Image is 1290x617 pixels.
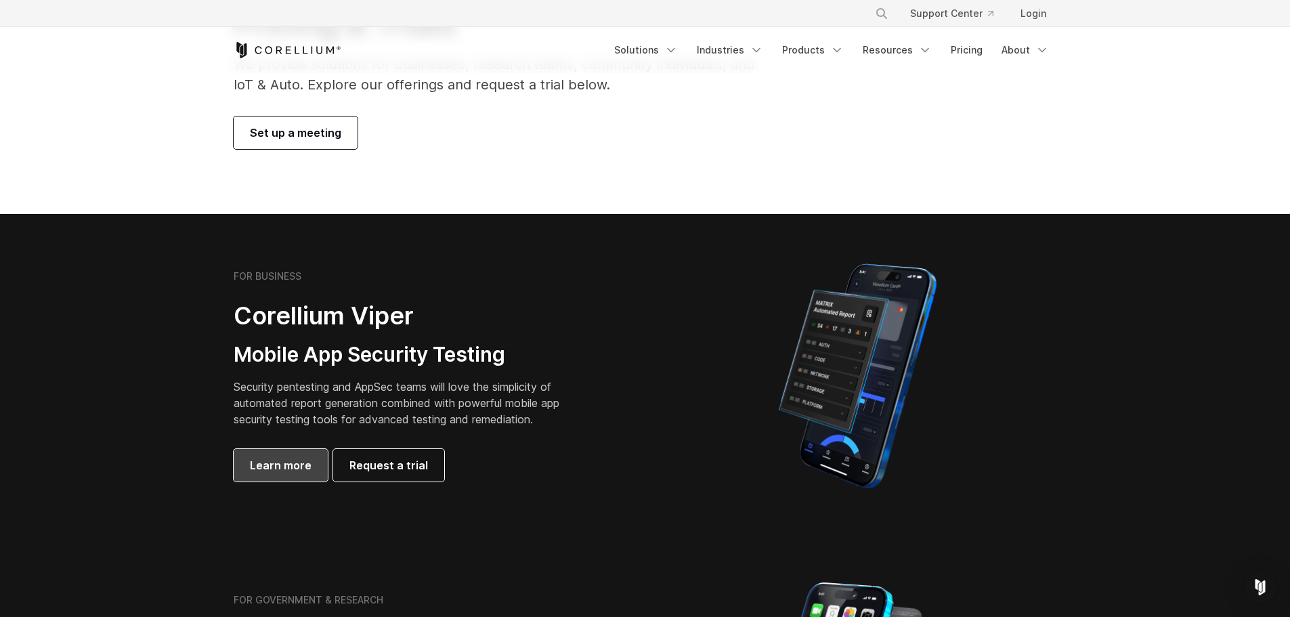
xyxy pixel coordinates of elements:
[234,42,341,58] a: Corellium Home
[774,38,852,62] a: Products
[250,457,311,473] span: Learn more
[234,379,580,427] p: Security pentesting and AppSec teams will love the simplicity of automated report generation comb...
[869,1,894,26] button: Search
[333,449,444,482] a: Request a trial
[234,116,358,149] a: Set up a meeting
[756,257,960,494] img: Corellium MATRIX automated report on iPhone showing app vulnerability test results across securit...
[993,38,1057,62] a: About
[689,38,771,62] a: Industries
[234,54,773,95] p: We provide solutions for businesses, research teams, community individuals, and IoT & Auto. Explo...
[234,342,580,368] h3: Mobile App Security Testing
[606,38,1057,62] div: Navigation Menu
[234,594,383,606] h6: FOR GOVERNMENT & RESEARCH
[943,38,991,62] a: Pricing
[1010,1,1057,26] a: Login
[234,301,580,331] h2: Corellium Viper
[234,449,328,482] a: Learn more
[349,457,428,473] span: Request a trial
[234,270,301,282] h6: FOR BUSINESS
[606,38,686,62] a: Solutions
[855,38,940,62] a: Resources
[899,1,1004,26] a: Support Center
[859,1,1057,26] div: Navigation Menu
[250,125,341,141] span: Set up a meeting
[1244,571,1276,603] div: Open Intercom Messenger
